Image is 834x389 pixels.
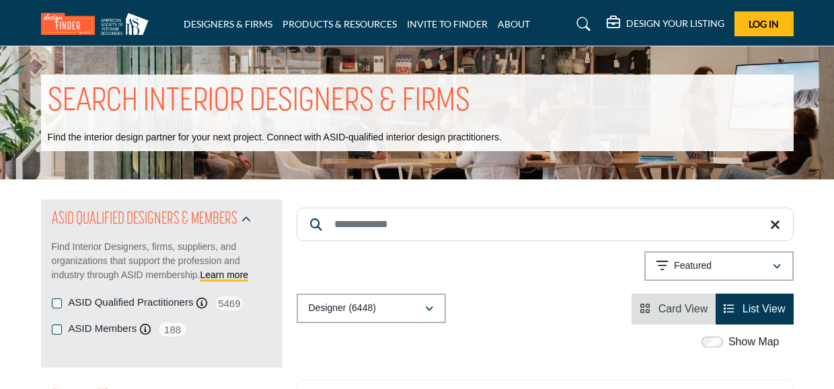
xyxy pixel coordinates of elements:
a: View Card [640,303,708,314]
h1: SEARCH INTERIOR DESIGNERS & FIRMS [48,81,470,123]
div: DESIGN YOUR LISTING [607,16,724,32]
li: List View [716,294,793,325]
input: ASID Members checkbox [52,325,62,335]
a: Search [564,13,599,35]
span: Log In [749,18,779,30]
span: 188 [157,321,188,338]
p: Find Interior Designers, firms, suppliers, and organizations that support the profession and indu... [52,240,272,282]
li: Card View [632,294,716,325]
h2: ASID QUALIFIED DESIGNERS & MEMBERS [52,208,237,232]
span: Card View [658,303,708,314]
span: List View [743,303,786,314]
input: ASID Qualified Practitioners checkbox [52,298,62,308]
h5: DESIGN YOUR LISTING [626,17,724,30]
input: Search Keyword [297,208,794,241]
a: INVITE TO FINDER [407,18,488,30]
label: Show Map [728,334,780,350]
a: PRODUCTS & RESOURCES [282,18,397,30]
p: Find the interior design partner for your next project. Connect with ASID-qualified interior desi... [48,131,502,144]
p: Designer (6448) [309,302,376,315]
a: Learn more [200,269,249,280]
p: Featured [674,259,712,273]
button: Featured [644,251,794,281]
button: Log In [734,11,794,36]
a: View List [724,303,785,314]
label: ASID Qualified Practitioners [69,295,194,310]
img: Site Logo [41,13,155,35]
a: ABOUT [498,18,530,30]
button: Designer (6448) [297,294,446,323]
a: DESIGNERS & FIRMS [184,18,272,30]
label: ASID Members [69,321,137,337]
span: 5469 [214,295,244,312]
